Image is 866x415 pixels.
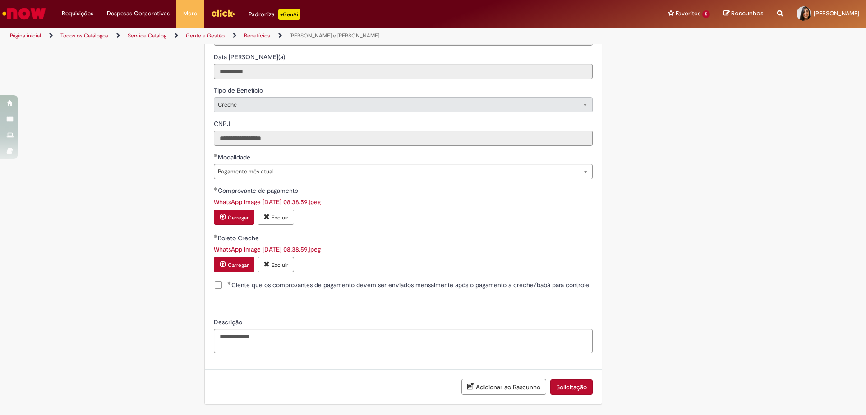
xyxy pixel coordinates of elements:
[186,32,225,39] a: Gente e Gestão
[214,234,218,238] span: Obrigatório Preenchido
[211,6,235,20] img: click_logo_yellow_360x200.png
[214,86,265,94] span: Somente leitura - Tipo de Benefício
[278,9,300,20] p: +GenAi
[214,119,232,128] label: Somente leitura - CNPJ
[214,53,287,61] span: Somente leitura - Data Nascimento Filho(a)
[228,214,249,221] small: Carregar
[731,9,764,18] span: Rascunhos
[62,9,93,18] span: Requisições
[244,32,270,39] a: Benefícios
[723,9,764,18] a: Rascunhos
[461,379,546,395] button: Adicionar ao Rascunho
[214,131,593,146] input: CNPJ
[550,379,593,395] button: Solicitação
[227,281,231,285] span: Obrigatório Preenchido
[702,10,710,18] span: 5
[218,187,300,195] span: Comprovante de pagamento
[214,86,265,95] label: Somente leitura - Tipo de Benefício
[258,257,294,272] button: Excluir anexo WhatsApp Image 2025-09-01 at 08.38.59.jpeg
[128,32,166,39] a: Service Catalog
[272,214,288,221] small: Excluir
[214,120,232,128] span: Somente leitura - CNPJ
[214,210,254,225] button: Carregar anexo de Comprovante de pagamento Required
[10,32,41,39] a: Página inicial
[272,261,288,269] small: Excluir
[227,280,590,289] span: Ciente que os comprovantes de pagamento devem ser enviados mensalmente após o pagamento a creche/...
[228,261,249,269] small: Carregar
[214,329,593,353] textarea: Descrição
[218,164,574,179] span: Pagamento mês atual
[60,32,108,39] a: Todos os Catálogos
[218,98,574,112] span: Creche
[676,9,700,18] span: Favoritos
[214,154,218,157] span: Obrigatório Preenchido
[1,5,47,23] img: ServiceNow
[107,9,170,18] span: Despesas Corporativas
[214,187,218,191] span: Obrigatório Preenchido
[214,318,244,326] span: Descrição
[214,257,254,272] button: Carregar anexo de Boleto Creche Required
[218,153,252,161] span: Modalidade
[290,32,379,39] a: [PERSON_NAME] e [PERSON_NAME]
[214,198,321,206] a: Download de WhatsApp Image 2025-09-01 at 08.38.59.jpeg
[249,9,300,20] div: Padroniza
[814,9,859,17] span: [PERSON_NAME]
[214,245,321,253] a: Download de WhatsApp Image 2025-09-01 at 08.38.59.jpeg
[183,9,197,18] span: More
[7,28,571,44] ul: Trilhas de página
[214,52,287,61] label: Somente leitura - Data Nascimento Filho(a)
[218,234,261,242] span: Boleto Creche
[214,64,593,79] input: Data Nascimento Filho(a) 15 June 2024 Saturday
[258,210,294,225] button: Excluir anexo WhatsApp Image 2025-09-01 at 08.38.59.jpeg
